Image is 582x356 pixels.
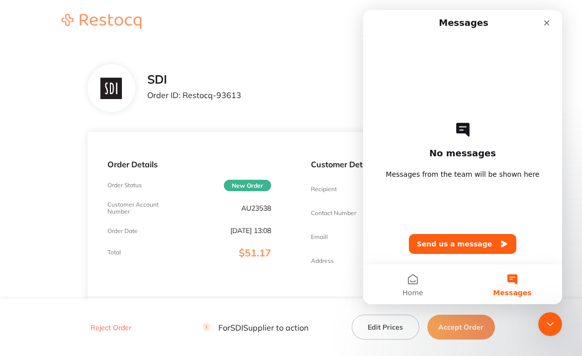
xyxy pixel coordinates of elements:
[538,312,562,336] iframe: Intercom live chat
[107,228,138,235] p: Order Date
[311,210,356,217] p: Contact Number
[107,201,162,215] p: Customer Account Number
[88,323,134,332] button: Reject Order
[363,10,562,304] iframe: Intercom live chat
[311,257,334,264] p: Address
[88,297,291,321] th: Item
[147,73,241,87] h2: SDI
[52,14,151,29] img: Restocq logo
[239,246,271,259] span: $51.17
[311,234,328,240] p: Emaill
[427,315,495,340] button: Accept Order
[311,160,475,169] p: Customer Details
[147,91,241,100] p: Order ID: Restocq- 93613
[241,204,271,212] p: AU23538
[348,297,405,321] th: RRP Price Excl. GST
[352,315,419,340] button: Edit Prices
[52,14,151,30] a: Restocq logo
[311,186,337,193] p: Recipient
[107,182,142,189] p: Order Status
[107,160,272,169] p: Order Details
[95,73,127,104] img: cWJkcHl1cw
[230,227,271,235] p: [DATE] 13:08
[224,180,271,191] span: New Order
[107,249,121,256] p: Total
[291,297,348,321] th: Contract Price Excl. GST
[202,323,308,332] p: For SDI Supplier to action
